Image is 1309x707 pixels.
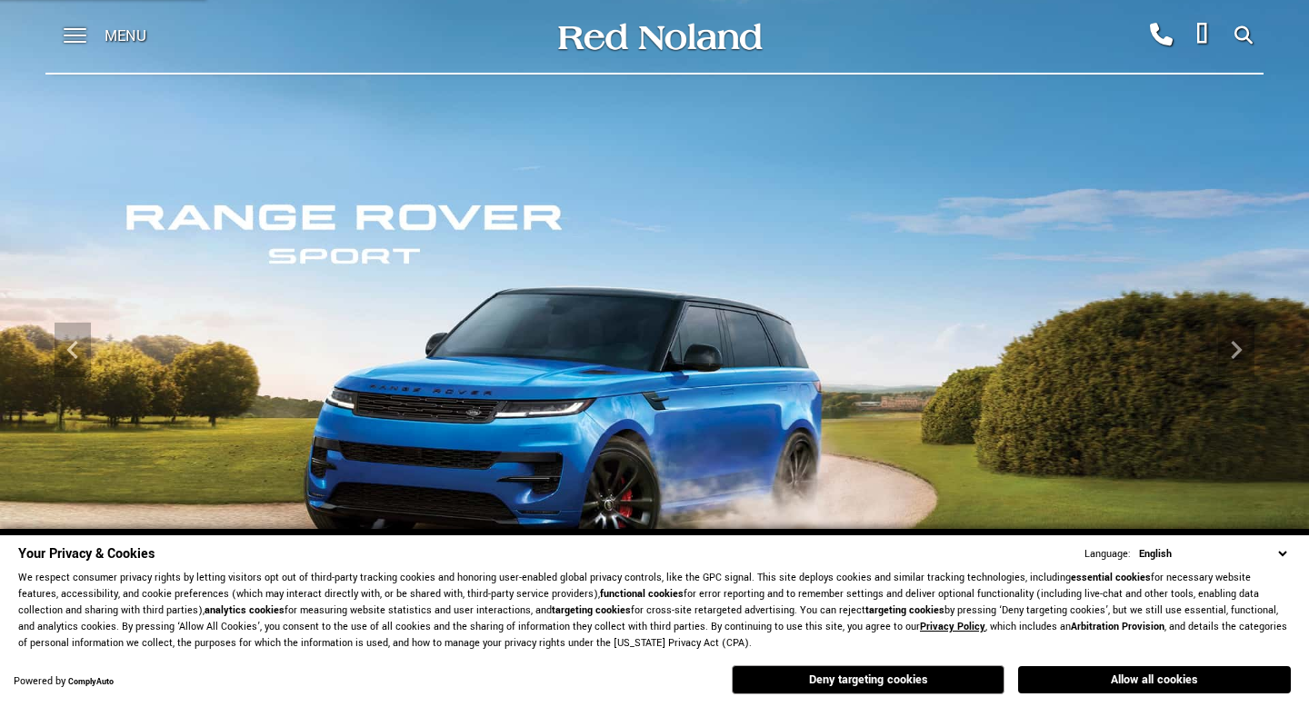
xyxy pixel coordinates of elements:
div: Powered by [14,676,114,688]
strong: essential cookies [1071,571,1151,584]
strong: targeting cookies [552,603,631,617]
strong: analytics cookies [205,603,285,617]
select: Language Select [1134,545,1291,563]
div: Next [1218,323,1254,377]
p: We respect consumer privacy rights by letting visitors opt out of third-party tracking cookies an... [18,570,1291,652]
button: Allow all cookies [1018,666,1291,693]
div: Language: [1084,549,1131,560]
a: ComplyAuto [68,676,114,688]
div: Previous [55,323,91,377]
strong: targeting cookies [865,603,944,617]
button: Deny targeting cookies [732,665,1004,694]
strong: functional cookies [600,587,684,601]
img: Red Noland Auto Group [555,21,764,53]
span: Your Privacy & Cookies [18,544,155,563]
strong: Arbitration Provision [1071,620,1164,633]
a: Privacy Policy [920,620,985,633]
